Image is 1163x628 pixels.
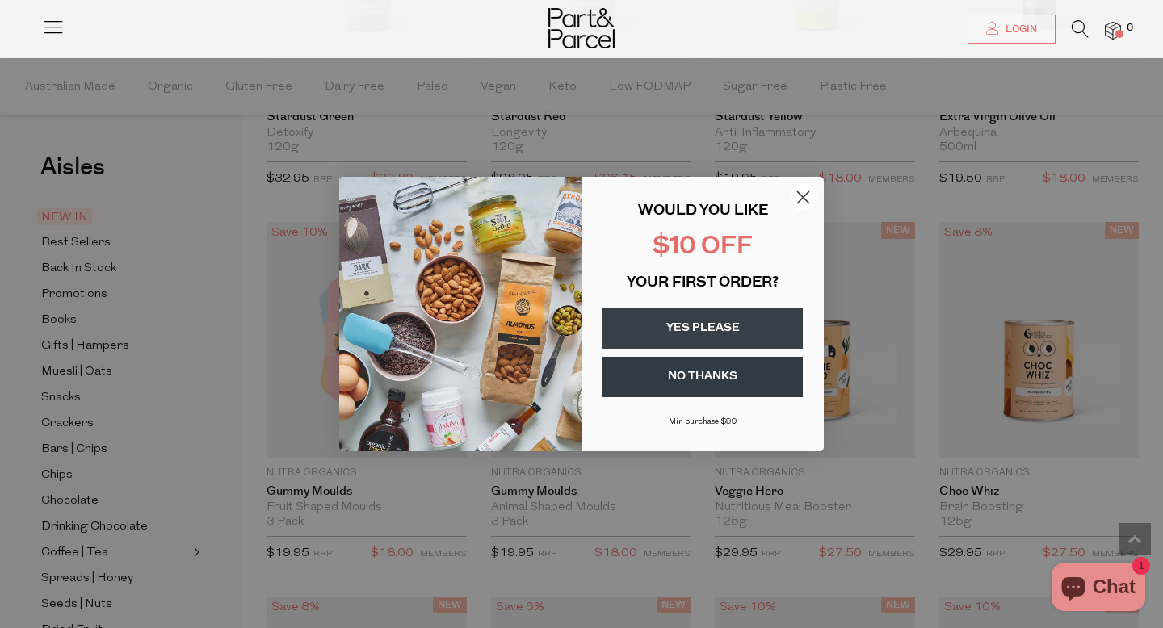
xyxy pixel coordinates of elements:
button: Close dialog [789,183,817,211]
button: YES PLEASE [602,308,803,349]
img: Part&Parcel [548,8,615,48]
a: Login [968,15,1056,44]
span: 0 [1123,21,1137,36]
span: Login [1001,23,1037,36]
span: $10 OFF [653,235,753,260]
a: 0 [1105,22,1121,39]
button: NO THANKS [602,357,803,397]
span: WOULD YOU LIKE [638,204,768,219]
inbox-online-store-chat: Shopify online store chat [1047,563,1150,615]
img: 43fba0fb-7538-40bc-babb-ffb1a4d097bc.jpeg [339,177,581,451]
span: YOUR FIRST ORDER? [627,276,779,291]
span: Min purchase $99 [669,417,737,426]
